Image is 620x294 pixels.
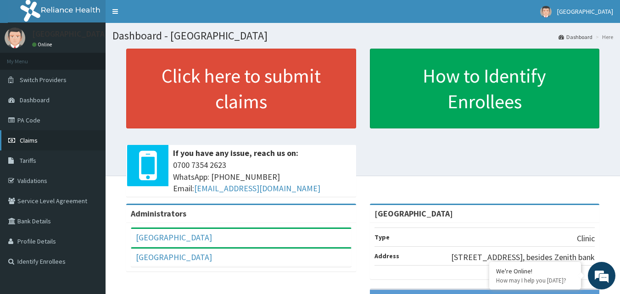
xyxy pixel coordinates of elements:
[194,183,320,194] a: [EMAIL_ADDRESS][DOMAIN_NAME]
[577,233,595,244] p: Clinic
[20,96,50,104] span: Dashboard
[593,33,613,41] li: Here
[20,156,36,165] span: Tariffs
[559,33,592,41] a: Dashboard
[374,252,399,260] b: Address
[136,252,212,262] a: [GEOGRAPHIC_DATA]
[496,277,574,284] p: How may I help you today?
[370,49,600,128] a: How to Identify Enrollees
[136,232,212,243] a: [GEOGRAPHIC_DATA]
[20,136,38,144] span: Claims
[496,267,574,275] div: We're Online!
[173,159,352,194] span: 0700 7354 2623 WhatsApp: [PHONE_NUMBER] Email:
[32,30,108,38] p: [GEOGRAPHIC_DATA]
[540,6,552,17] img: User Image
[131,208,186,219] b: Administrators
[126,49,356,128] a: Click here to submit claims
[112,30,613,42] h1: Dashboard - [GEOGRAPHIC_DATA]
[374,208,453,219] strong: [GEOGRAPHIC_DATA]
[374,233,390,241] b: Type
[32,41,54,48] a: Online
[451,251,595,263] p: [STREET_ADDRESS], besides Zenith bank
[20,76,67,84] span: Switch Providers
[173,148,298,158] b: If you have any issue, reach us on:
[5,28,25,48] img: User Image
[557,7,613,16] span: [GEOGRAPHIC_DATA]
